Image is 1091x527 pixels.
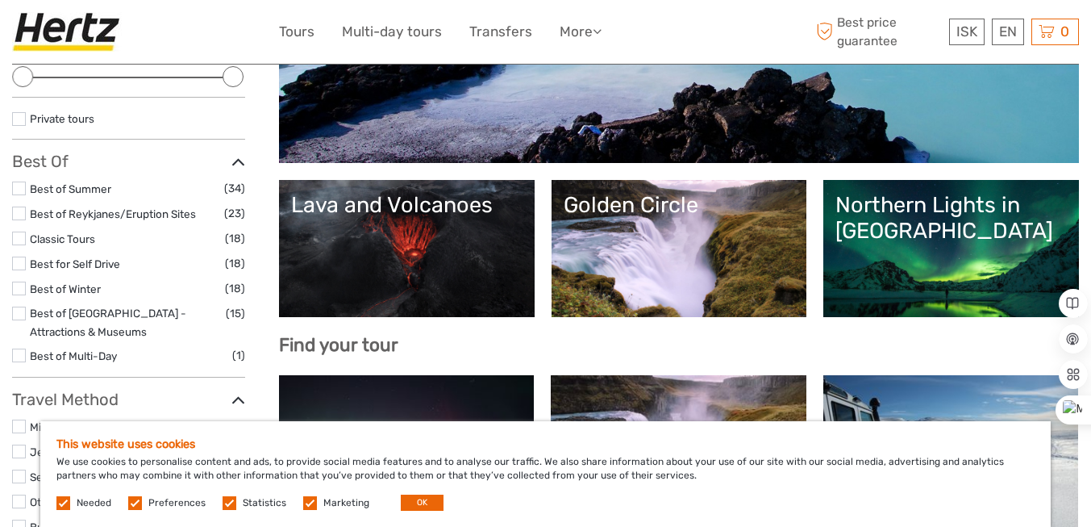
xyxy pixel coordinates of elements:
[401,495,443,511] button: OK
[225,279,245,298] span: (18)
[342,20,442,44] a: Multi-day tours
[30,471,81,483] a: Self-Drive
[992,19,1024,45] div: EN
[77,496,111,510] label: Needed
[23,28,182,41] p: We're away right now. Please check back later!
[12,390,245,409] h3: Travel Method
[30,112,94,125] a: Private tours
[30,307,186,338] a: Best of [GEOGRAPHIC_DATA] - Attractions & Museums
[12,152,245,171] h3: Best Of
[835,192,1067,305] a: Northern Lights in [GEOGRAPHIC_DATA]
[30,232,95,245] a: Classic Tours
[1058,23,1072,40] span: 0
[30,445,85,458] a: Jeep / 4x4
[225,254,245,273] span: (18)
[148,496,206,510] label: Preferences
[564,192,795,218] div: Golden Circle
[56,437,1035,451] h5: This website uses cookies
[30,282,101,295] a: Best of Winter
[291,192,523,305] a: Lava and Volcanoes
[30,207,196,220] a: Best of Reykjanes/Eruption Sites
[560,20,602,44] a: More
[30,182,111,195] a: Best of Summer
[226,304,245,323] span: (15)
[225,229,245,248] span: (18)
[564,192,795,305] a: Golden Circle
[224,179,245,198] span: (34)
[291,192,523,218] div: Lava and Volcanoes
[218,417,245,436] span: (638)
[232,346,245,365] span: (1)
[224,204,245,223] span: (23)
[469,20,532,44] a: Transfers
[12,12,127,52] img: Hertz
[323,496,369,510] label: Marketing
[30,420,99,433] a: Mini Bus / Car
[291,38,1067,151] a: Lagoons, Nature Baths and Spas
[30,349,117,362] a: Best of Multi-Day
[279,20,314,44] a: Tours
[30,257,120,270] a: Best for Self Drive
[835,192,1067,245] div: Northern Lights in [GEOGRAPHIC_DATA]
[185,25,205,44] button: Open LiveChat chat widget
[243,496,286,510] label: Statistics
[812,14,945,49] span: Best price guarantee
[956,23,977,40] span: ISK
[279,334,398,356] b: Find your tour
[40,421,1051,527] div: We use cookies to personalise content and ads, to provide social media features and to analyse ou...
[30,496,123,508] a: Other / Non-Travel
